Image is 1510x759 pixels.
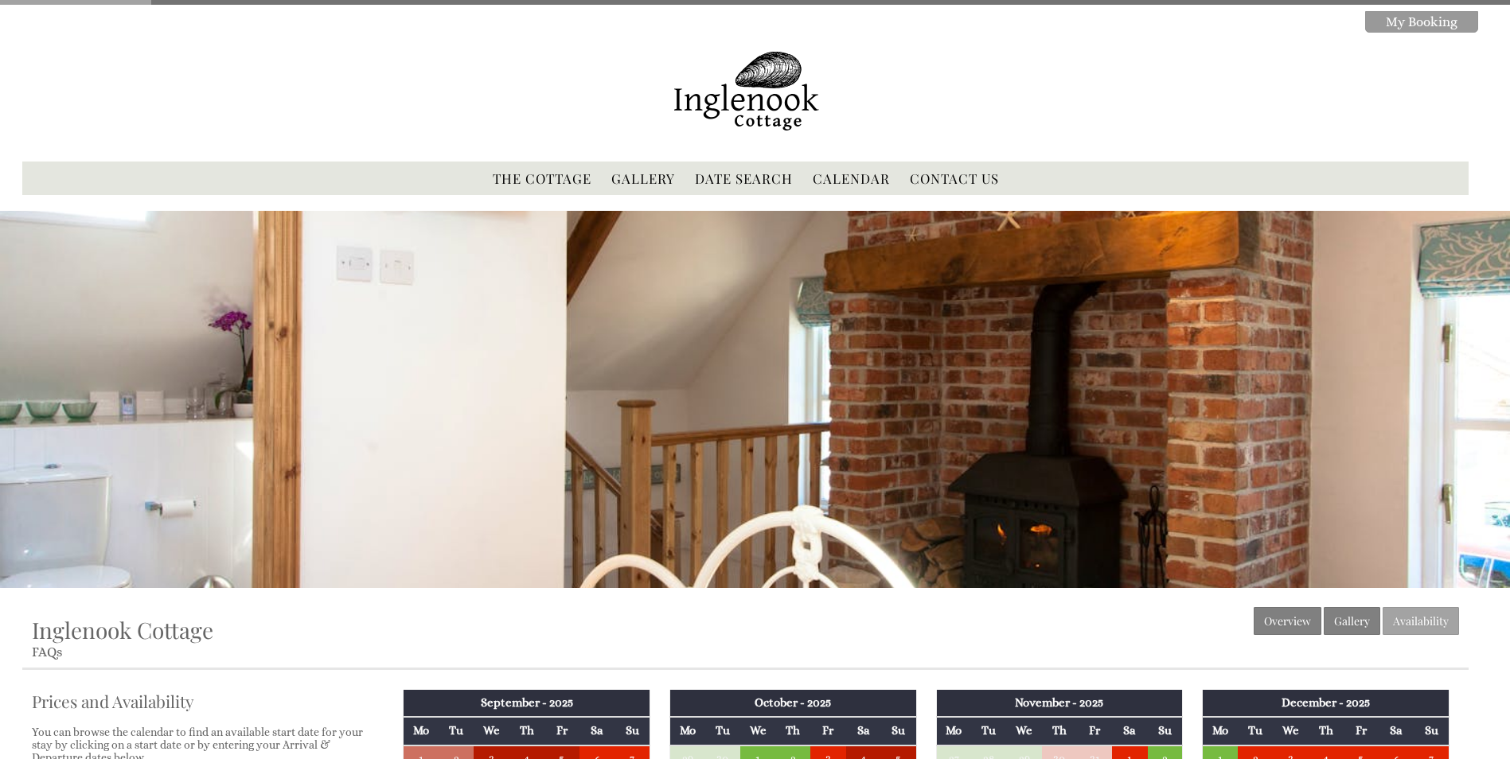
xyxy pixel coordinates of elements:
[404,690,650,717] th: September - 2025
[695,169,793,187] a: Date Search
[1007,717,1042,745] th: We
[1324,607,1380,635] a: Gallery
[1112,717,1147,745] th: Sa
[1379,717,1414,745] th: Sa
[936,690,1183,717] th: November - 2025
[740,717,775,745] th: We
[1077,717,1112,745] th: Fr
[579,717,615,745] th: Sa
[936,717,971,745] th: Mo
[1238,717,1273,745] th: Tu
[669,717,704,745] th: Mo
[971,717,1006,745] th: Tu
[810,717,845,745] th: Fr
[1273,717,1308,745] th: We
[775,717,810,745] th: Th
[1203,717,1238,745] th: Mo
[1383,607,1459,635] a: Availability
[669,690,916,717] th: October - 2025
[846,717,881,745] th: Sa
[1254,607,1321,635] a: Overview
[611,169,675,187] a: Gallery
[1148,717,1183,745] th: Su
[1365,11,1478,33] a: My Booking
[1414,717,1449,745] th: Su
[439,717,474,745] th: Tu
[813,169,890,187] a: Calendar
[646,42,845,142] img: Inglenook Cottage
[910,169,999,187] a: Contact Us
[615,717,650,745] th: Su
[881,717,916,745] th: Su
[509,717,544,745] th: Th
[32,644,62,660] a: FAQs
[404,717,439,745] th: Mo
[32,690,374,712] a: Prices and Availability
[474,717,509,745] th: We
[1042,717,1077,745] th: Th
[1344,717,1379,745] th: Fr
[544,717,579,745] th: Fr
[493,169,591,187] a: The Cottage
[705,717,740,745] th: Tu
[1203,690,1450,717] th: December - 2025
[1309,717,1344,745] th: Th
[32,615,213,644] a: Inglenook Cottage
